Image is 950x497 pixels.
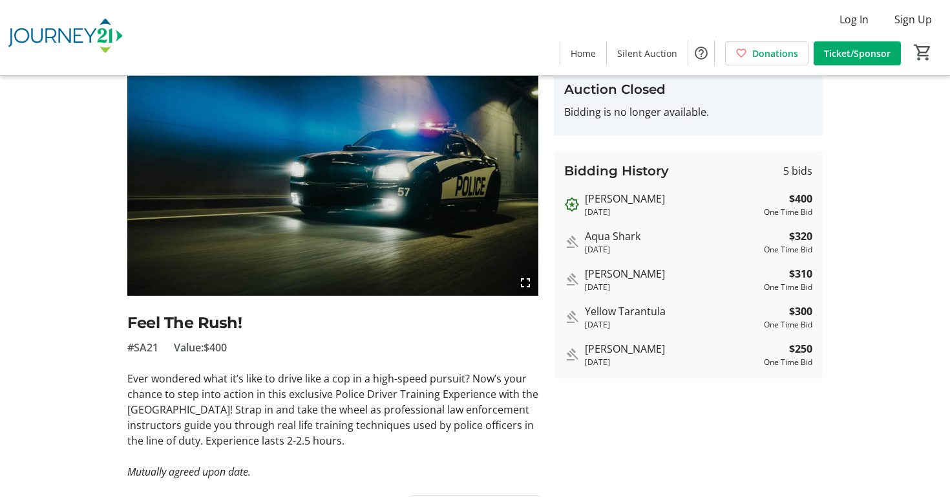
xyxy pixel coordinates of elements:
[789,341,812,357] strong: $250
[764,319,812,331] div: One Time Bid
[585,319,759,331] div: [DATE]
[564,197,580,212] mat-icon: Outbid
[824,47,891,60] span: Ticket/Sponsor
[127,371,538,448] p: Ever wondered what it’s like to drive like a cop in a high-speed pursuit? Now’s your chance to st...
[585,191,759,206] div: [PERSON_NAME]
[911,41,934,64] button: Cart
[585,228,759,244] div: Aqua Shark
[829,9,879,30] button: Log In
[894,12,932,27] span: Sign Up
[617,47,677,60] span: Silent Auction
[752,47,798,60] span: Donations
[174,340,227,355] span: Value: $400
[789,191,812,206] strong: $400
[789,228,812,244] strong: $320
[127,64,538,296] img: Image
[814,41,901,65] a: Ticket/Sponsor
[789,266,812,282] strong: $310
[564,272,580,287] mat-icon: Outbid
[585,282,759,293] div: [DATE]
[585,266,759,282] div: [PERSON_NAME]
[564,234,580,250] mat-icon: Outbid
[783,163,812,179] span: 5 bids
[127,465,251,479] em: Mutually agreed upon date.
[564,80,812,99] h3: Auction Closed
[585,206,759,218] div: [DATE]
[764,282,812,293] div: One Time Bid
[564,309,580,325] mat-icon: Outbid
[789,304,812,319] strong: $300
[764,244,812,256] div: One Time Bid
[764,357,812,368] div: One Time Bid
[564,104,812,120] p: Bidding is no longer available.
[725,41,808,65] a: Donations
[839,12,869,27] span: Log In
[127,340,158,355] span: #SA21
[585,357,759,368] div: [DATE]
[127,311,538,335] h2: Feel The Rush!
[564,161,669,181] h3: Bidding History
[8,5,123,70] img: Journey21's Logo
[585,244,759,256] div: [DATE]
[688,40,714,66] button: Help
[571,47,596,60] span: Home
[585,341,759,357] div: [PERSON_NAME]
[884,9,942,30] button: Sign Up
[560,41,606,65] a: Home
[764,206,812,218] div: One Time Bid
[607,41,688,65] a: Silent Auction
[564,347,580,362] mat-icon: Outbid
[518,275,533,291] mat-icon: fullscreen
[585,304,759,319] div: Yellow Tarantula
